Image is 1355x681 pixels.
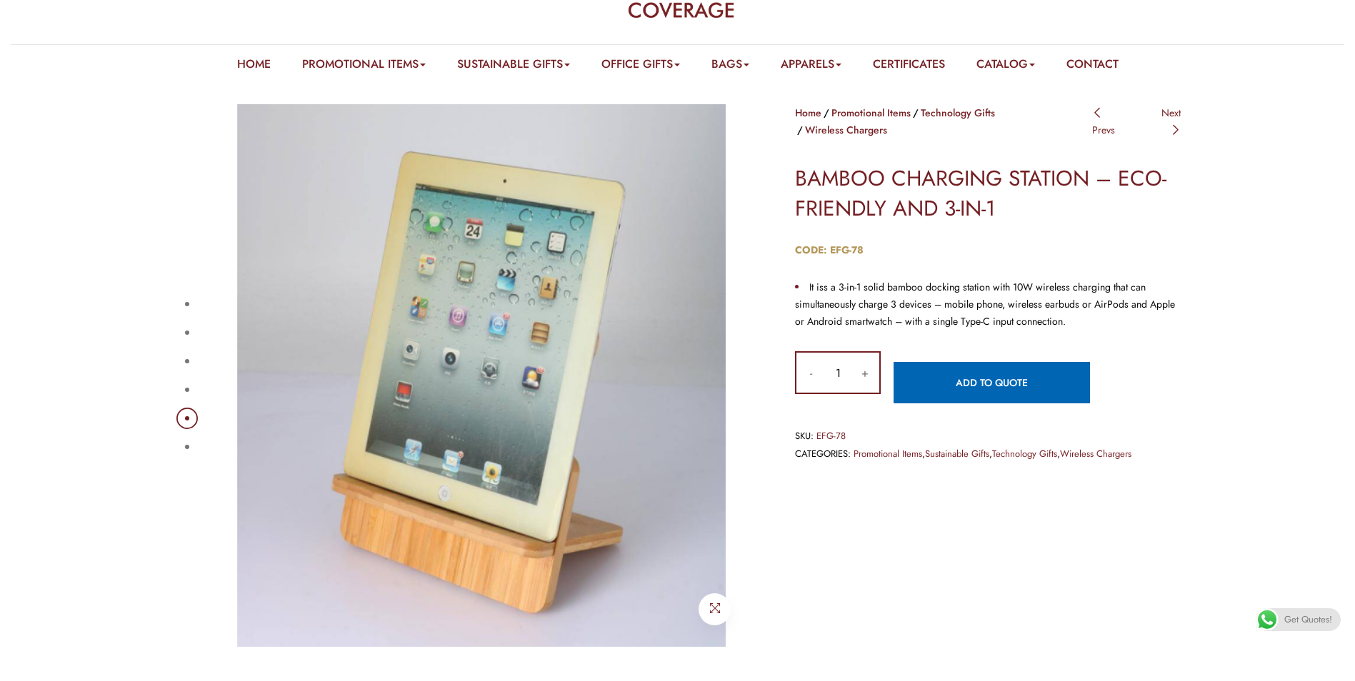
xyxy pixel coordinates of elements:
a: Contact [1066,56,1119,78]
a: Apparels [781,56,841,78]
span: It iss a 3-in-1 solid bamboo docking station with 10W wireless charging that can simultaneously c... [795,280,1175,328]
strong: CODE: EFG-78 [795,243,864,257]
h1: BAMBOO CHARGING STATION – ECO-FRIENDLY AND 3-IN-1 [795,163,1181,223]
a: Add to quote [894,362,1090,403]
span: SKU: [795,429,814,443]
a: Next [1161,106,1181,137]
a: Certificates [873,56,945,78]
button: 4 of 6 [185,388,189,392]
a: Wireless Chargers [805,123,887,137]
a: Home [237,56,271,78]
button: 2 of 6 [185,331,189,335]
a: Prevs [1092,106,1115,137]
a: Catalog [976,56,1035,78]
span: Categories: [795,447,851,460]
input: Product quantity [825,353,851,393]
img: ECF-78-sustainable-coverage-2 [210,104,753,647]
a: Technology Gifts [921,106,995,120]
a: Sustainable Gifts [457,56,570,78]
input: - [796,353,825,393]
span: EFG-78 [816,429,846,443]
a: Technology Gifts [992,447,1057,460]
a: Office Gifts [601,56,680,78]
button: 6 of 6 [185,445,189,449]
input: + [851,353,879,393]
a: Promotional Items [831,106,911,120]
span: Get Quotes! [1284,608,1332,631]
nav: Posts [1092,104,1181,138]
a: Promotional Items [302,56,426,78]
span: Prevs [1092,123,1115,137]
button: 3 of 6 [185,359,189,363]
a: Promotional Items [854,447,922,460]
a: Wireless Chargers [1060,447,1131,460]
span: Next [1161,106,1181,120]
a: Home [795,106,821,120]
span: , , , [795,446,1181,462]
button: 1 of 6 [185,302,189,306]
button: 5 of 6 [185,416,189,420]
a: Bags [711,56,749,78]
a: Sustainable Gifts [925,447,989,460]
